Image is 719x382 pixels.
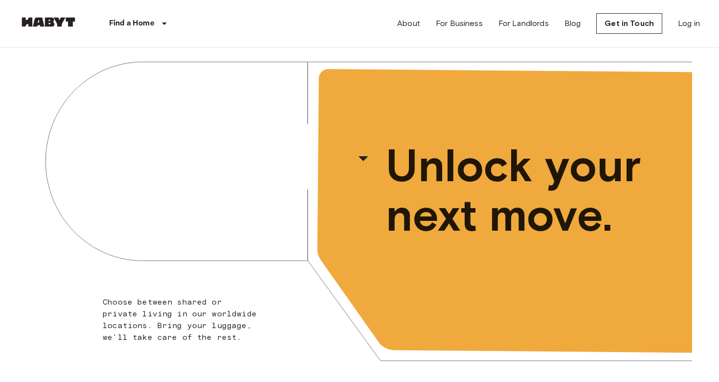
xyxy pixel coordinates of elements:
[109,18,155,29] p: Find a Home
[19,17,78,27] img: Habyt
[596,13,662,34] a: Get in Touch
[436,18,483,29] a: For Business
[564,18,581,29] a: Blog
[103,297,257,342] span: Choose between shared or private living in our worldwide locations. Bring your luggage, we'll tak...
[386,141,652,240] span: Unlock your next move.
[498,18,549,29] a: For Landlords
[397,18,420,29] a: About
[678,18,700,29] a: Log in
